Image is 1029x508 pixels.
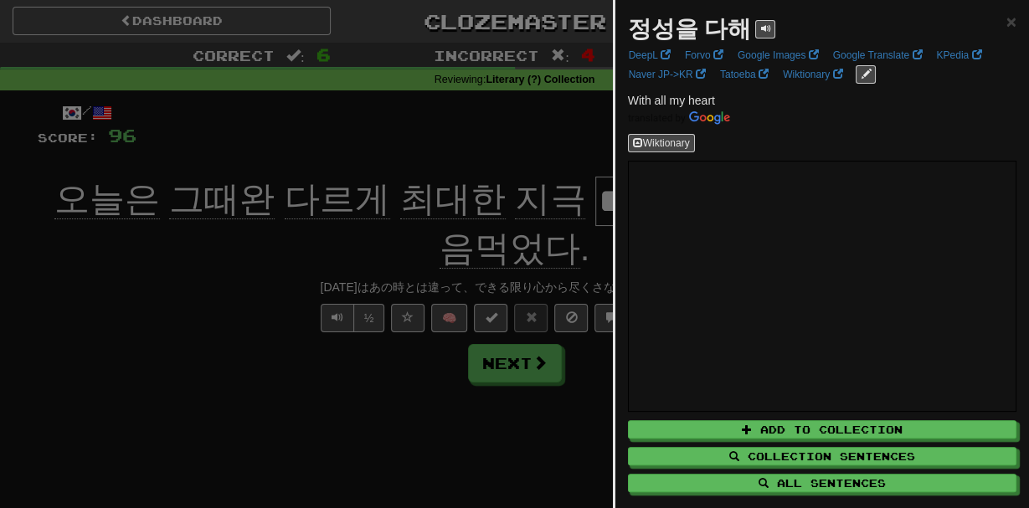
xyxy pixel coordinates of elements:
[628,134,695,152] button: Wiktionary
[1006,13,1016,30] button: Close
[856,65,876,84] button: edit links
[778,65,847,84] a: Wiktionary
[624,46,676,64] a: DeepL
[1006,12,1016,31] span: ×
[628,94,715,107] span: With all my heart
[628,474,1016,492] button: All Sentences
[628,447,1016,465] button: Collection Sentences
[624,65,711,84] a: Naver JP->KR
[733,46,824,64] a: Google Images
[931,46,986,64] a: KPedia
[628,16,752,42] strong: 정성을 다해
[680,46,728,64] a: Forvo
[715,65,774,84] a: Tatoeba
[628,420,1016,439] button: Add to Collection
[628,111,730,125] img: Color short
[828,46,928,64] a: Google Translate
